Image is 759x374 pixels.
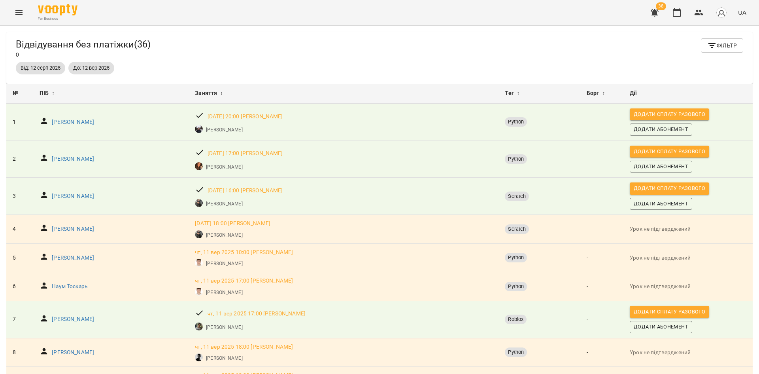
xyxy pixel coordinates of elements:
a: [PERSON_NAME] [206,260,242,267]
p: - [587,254,617,262]
td: 1 [6,104,33,140]
span: Заняття [195,89,217,98]
span: Додати Абонемент [634,323,688,331]
a: [PERSON_NAME] [52,192,94,200]
span: ↕ [517,89,519,98]
td: 5 [6,243,33,272]
a: [PERSON_NAME] [52,118,94,126]
img: Садовський Ярослав Олександрович [195,125,203,133]
span: Додати сплату разового [634,308,705,316]
span: Борг [587,89,599,98]
a: [PERSON_NAME] [206,163,242,171]
a: [DATE] 16:00 [PERSON_NAME] [208,187,283,195]
a: [PERSON_NAME] [52,315,94,323]
span: For Business [38,16,77,21]
a: [PERSON_NAME] [206,324,242,331]
span: Python [505,349,527,356]
button: Додати Абонемент [630,198,692,210]
span: Додати сплату разового [634,147,705,156]
p: Урок не підтверджений [630,283,746,290]
span: 38 [656,2,666,10]
a: чт, 11 вер 2025 18:00 [PERSON_NAME] [195,343,293,351]
p: [DATE] 17:00 [PERSON_NAME] [208,150,283,158]
td: 6 [6,272,33,301]
button: Фільтр [701,38,743,53]
span: Додати Абонемент [634,199,688,208]
span: Додати Абонемент [634,125,688,134]
p: [PERSON_NAME] [206,289,242,296]
a: [PERSON_NAME] [206,200,242,207]
img: Зарічний Василь Олегович [195,323,203,330]
div: № [13,89,27,98]
img: Стаховська Анастасія Русланівна [195,230,203,238]
a: [PERSON_NAME] [52,254,94,262]
img: Перепечай Олег Ігорович [195,259,203,267]
div: Дії [630,89,746,98]
span: Python [505,254,527,261]
img: Перепечай Олег Ігорович [195,288,203,296]
button: Додати сплату разового [630,306,709,318]
td: 2 [6,140,33,178]
a: чт, 11 вер 2025 17:00 [PERSON_NAME] [195,277,293,285]
a: [PERSON_NAME] [52,349,94,357]
span: ↕ [220,89,223,98]
p: Урок не підтверджений [630,349,746,357]
button: Menu [9,3,28,22]
span: Python [505,118,527,125]
p: - [587,225,617,233]
button: Додати сплату разового [630,108,709,120]
span: Тег [505,89,514,98]
img: avatar_s.png [716,7,727,18]
h5: Відвідування без платіжки ( 36 ) [16,38,151,51]
td: 3 [6,178,33,215]
p: - [587,118,617,126]
a: [PERSON_NAME] [52,225,94,233]
a: чт, 11 вер 2025 17:00 [PERSON_NAME] [208,310,306,318]
p: - [587,283,617,290]
p: - [587,192,617,200]
button: Додати Абонемент [630,123,692,135]
td: 7 [6,301,33,338]
span: Додати сплату разового [634,184,705,193]
a: [PERSON_NAME] [206,232,242,239]
span: Scratch [505,193,529,200]
img: Шатило Артем Сергійович [195,353,203,361]
td: 8 [6,338,33,367]
span: ↕ [52,89,54,98]
span: Додати Абонемент [634,162,688,171]
span: Python [505,283,527,290]
a: [PERSON_NAME] [52,155,94,163]
a: [PERSON_NAME] [206,355,242,362]
p: - [587,349,617,357]
a: [DATE] 20:00 [PERSON_NAME] [208,113,283,121]
span: ПІБ [40,89,49,98]
p: Наум Тоскарь [52,283,87,290]
p: - [587,155,617,163]
span: До: 12 вер 2025 [68,65,114,72]
p: [DATE] 18:00 [PERSON_NAME] [195,220,270,228]
p: Урок не підтверджений [630,254,746,262]
a: [PERSON_NAME] [206,126,242,133]
img: Беліменко Вікторія Віталіївна [195,162,203,170]
a: чт, 11 вер 2025 10:00 [PERSON_NAME] [195,249,293,256]
img: Стаховська Анастасія Русланівна [195,199,203,207]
